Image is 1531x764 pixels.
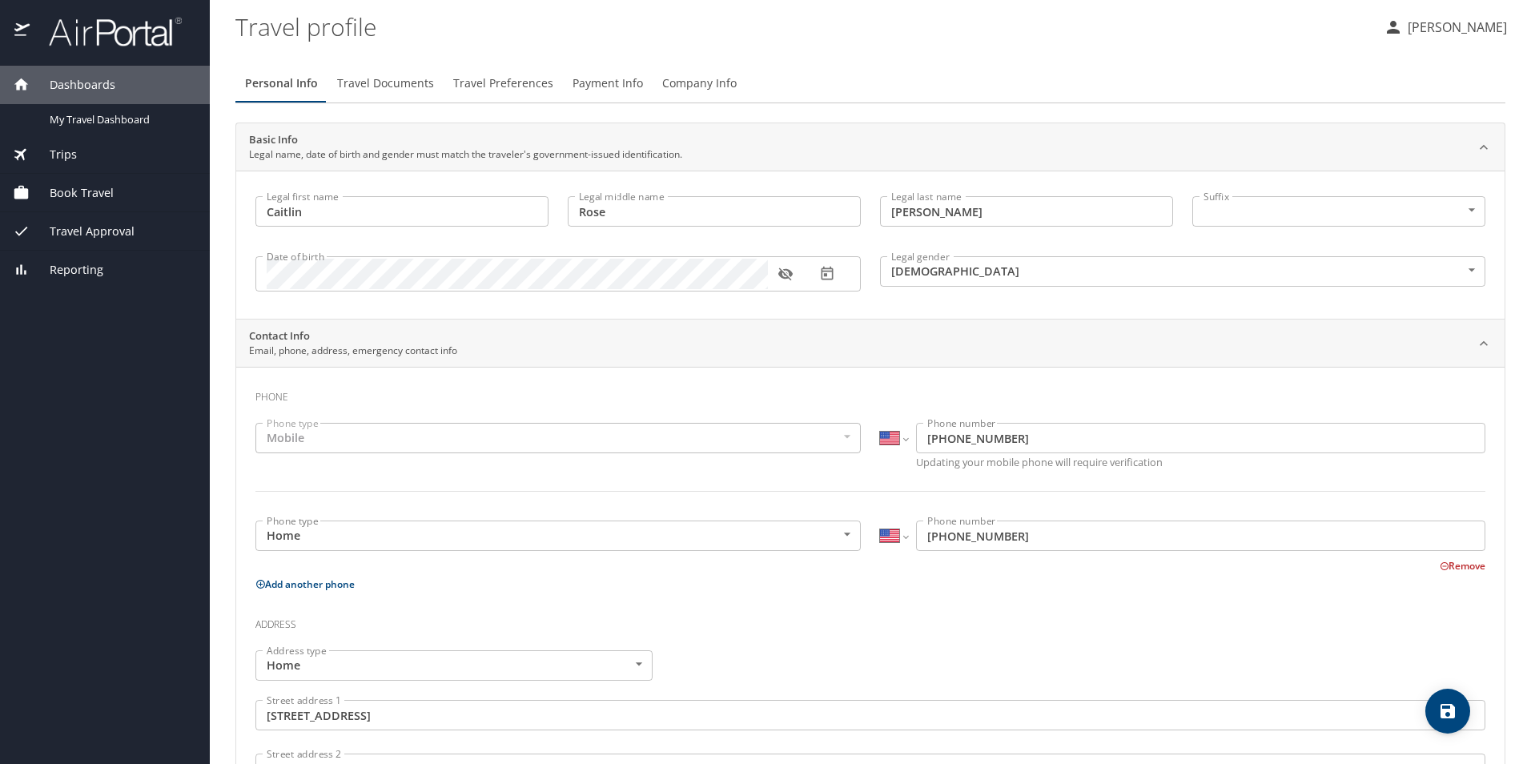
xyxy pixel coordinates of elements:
img: icon-airportal.png [14,16,31,47]
span: Travel Approval [30,223,135,240]
span: Reporting [30,261,103,279]
h1: Travel profile [235,2,1371,51]
span: Payment Info [573,74,643,94]
img: airportal-logo.png [31,16,182,47]
p: Updating your mobile phone will require verification [916,457,1485,468]
p: Legal name, date of birth and gender must match the traveler's government-issued identification. [249,147,682,162]
p: [PERSON_NAME] [1403,18,1507,37]
span: My Travel Dashboard [50,112,191,127]
p: Email, phone, address, emergency contact info [249,344,457,358]
h3: Phone [255,380,1485,407]
div: Basic InfoLegal name, date of birth and gender must match the traveler's government-issued identi... [236,171,1505,319]
div: ​ [1192,196,1485,227]
button: save [1425,689,1470,734]
span: Travel Preferences [453,74,553,94]
span: Book Travel [30,184,114,202]
div: [DEMOGRAPHIC_DATA] [880,256,1485,287]
div: Home [255,521,861,551]
div: Basic InfoLegal name, date of birth and gender must match the traveler's government-issued identi... [236,123,1505,171]
h3: Address [255,607,1485,634]
div: Contact InfoEmail, phone, address, emergency contact info [236,320,1505,368]
button: Remove [1440,559,1485,573]
h2: Basic Info [249,132,682,148]
button: Add another phone [255,577,355,591]
div: Home [255,650,653,681]
span: Trips [30,146,77,163]
span: Personal Info [245,74,318,94]
span: Company Info [662,74,737,94]
span: Dashboards [30,76,115,94]
span: Travel Documents [337,74,434,94]
button: [PERSON_NAME] [1377,13,1513,42]
div: Mobile [255,423,861,453]
div: Profile [235,64,1505,103]
h2: Contact Info [249,328,457,344]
